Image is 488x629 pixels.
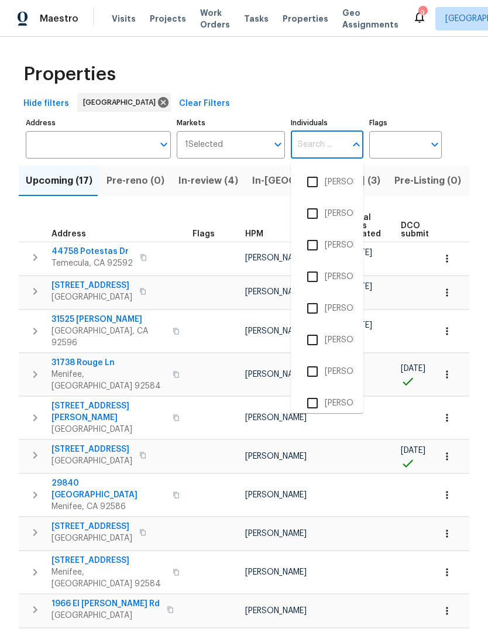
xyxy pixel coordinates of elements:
[245,254,307,262] span: [PERSON_NAME]
[283,13,328,25] span: Properties
[51,532,132,544] span: [GEOGRAPHIC_DATA]
[178,173,238,189] span: In-review (4)
[51,521,132,532] span: [STREET_ADDRESS]
[418,7,427,19] div: 9
[40,13,78,25] span: Maestro
[51,369,166,392] span: Menifee, [GEOGRAPHIC_DATA] 92584
[394,173,461,189] span: Pre-Listing (0)
[51,501,166,513] span: Menifee, CA 92586
[177,119,286,126] label: Markets
[193,230,215,238] span: Flags
[51,455,132,467] span: [GEOGRAPHIC_DATA]
[19,93,74,115] button: Hide filters
[401,365,425,373] span: [DATE]
[51,257,133,269] span: Temecula, CA 92592
[401,222,443,238] span: DCO submitted
[51,477,166,501] span: 29840 [GEOGRAPHIC_DATA]
[51,314,166,325] span: 31525 [PERSON_NAME]
[174,93,235,115] button: Clear Filters
[51,598,160,610] span: 1966 El [PERSON_NAME] Rd
[112,13,136,25] span: Visits
[245,288,307,296] span: [PERSON_NAME]
[342,7,398,30] span: Geo Assignments
[300,296,354,321] li: [PERSON_NAME]
[51,246,133,257] span: 44758 Potestas Dr
[245,327,307,335] span: [PERSON_NAME]
[245,530,307,538] span: [PERSON_NAME]
[51,400,166,424] span: [STREET_ADDRESS][PERSON_NAME]
[245,491,307,499] span: [PERSON_NAME]
[300,391,354,415] li: [PERSON_NAME]
[245,414,307,422] span: [PERSON_NAME]
[245,607,307,615] span: [PERSON_NAME]
[77,93,171,112] div: [GEOGRAPHIC_DATA]
[427,136,443,153] button: Open
[26,119,171,126] label: Address
[51,357,166,369] span: 31738 Rouge Ln
[51,230,86,238] span: Address
[185,140,223,150] span: 1 Selected
[179,97,230,111] span: Clear Filters
[156,136,172,153] button: Open
[244,15,269,23] span: Tasks
[51,610,160,621] span: [GEOGRAPHIC_DATA]
[348,136,365,153] button: Close
[51,291,132,303] span: [GEOGRAPHIC_DATA]
[51,280,132,291] span: [STREET_ADDRESS]
[291,119,363,126] label: Individuals
[300,233,354,257] li: [PERSON_NAME]
[51,424,166,435] span: [GEOGRAPHIC_DATA]
[401,446,425,455] span: [DATE]
[150,13,186,25] span: Projects
[245,452,307,460] span: [PERSON_NAME]
[300,201,354,226] li: [PERSON_NAME]
[23,68,116,80] span: Properties
[83,97,160,108] span: [GEOGRAPHIC_DATA]
[291,131,346,159] input: Search ...
[300,359,354,384] li: [PERSON_NAME]
[369,119,442,126] label: Flags
[245,230,263,238] span: HPM
[252,173,380,189] span: In-[GEOGRAPHIC_DATA] (3)
[348,214,381,238] span: Initial WOs created
[23,97,69,111] span: Hide filters
[300,328,354,352] li: [PERSON_NAME]
[270,136,286,153] button: Open
[300,264,354,289] li: [PERSON_NAME]
[106,173,164,189] span: Pre-reno (0)
[200,7,230,30] span: Work Orders
[300,170,354,194] li: [PERSON_NAME]
[245,370,307,379] span: [PERSON_NAME]
[26,173,92,189] span: Upcoming (17)
[245,568,307,576] span: [PERSON_NAME]
[51,566,166,590] span: Menifee, [GEOGRAPHIC_DATA] 92584
[51,325,166,349] span: [GEOGRAPHIC_DATA], CA 92596
[51,444,132,455] span: [STREET_ADDRESS]
[51,555,166,566] span: [STREET_ADDRESS]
